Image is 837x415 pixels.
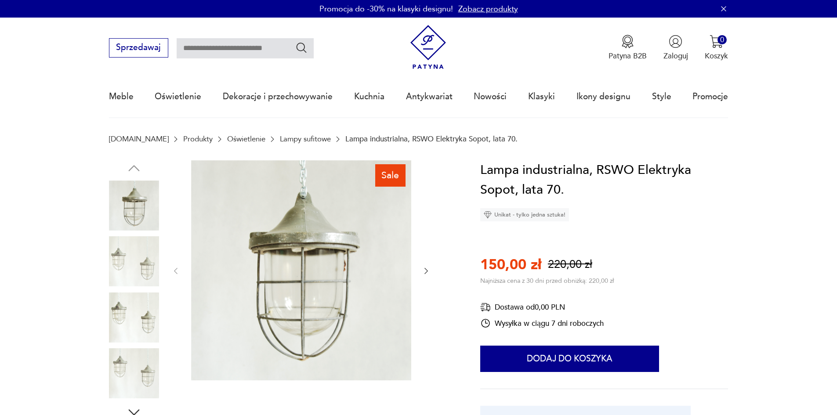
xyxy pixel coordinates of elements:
[652,76,671,117] a: Style
[227,135,265,143] a: Oświetlenie
[480,160,728,200] h1: Lampa industrialna, RSWO Elektryka Sopot, lata 70.
[109,236,159,286] img: Zdjęcie produktu Lampa industrialna, RSWO Elektryka Sopot, lata 70.
[109,76,134,117] a: Meble
[480,277,614,285] p: Najniższa cena z 30 dni przed obniżką: 220,00 zł
[109,180,159,231] img: Zdjęcie produktu Lampa industrialna, RSWO Elektryka Sopot, lata 70.
[375,164,406,186] div: Sale
[109,38,168,58] button: Sprzedawaj
[484,211,492,219] img: Ikona diamentu
[480,302,604,313] div: Dostawa od 0,00 PLN
[710,35,723,48] img: Ikona koszyka
[705,35,728,61] button: 0Koszyk
[406,76,453,117] a: Antykwariat
[295,41,308,54] button: Szukaj
[480,255,541,274] p: 150,00 zł
[109,45,168,52] a: Sprzedawaj
[609,51,647,61] p: Patyna B2B
[480,318,604,328] div: Wysyłka w ciągu 7 dni roboczych
[458,4,518,14] a: Zobacz produkty
[663,35,688,61] button: Zaloguj
[354,76,384,117] a: Kuchnia
[345,135,518,143] p: Lampa industrialna, RSWO Elektryka Sopot, lata 70.
[109,292,159,343] img: Zdjęcie produktu Lampa industrialna, RSWO Elektryka Sopot, lata 70.
[528,76,555,117] a: Klasyki
[280,135,331,143] a: Lampy sufitowe
[480,208,569,221] div: Unikat - tylko jedna sztuka!
[548,257,592,272] p: 220,00 zł
[480,346,659,372] button: Dodaj do koszyka
[609,35,647,61] a: Ikona medaluPatyna B2B
[406,25,450,69] img: Patyna - sklep z meblami i dekoracjami vintage
[621,35,634,48] img: Ikona medalu
[183,135,213,143] a: Produkty
[717,35,727,44] div: 0
[609,35,647,61] button: Patyna B2B
[474,76,507,117] a: Nowości
[109,348,159,398] img: Zdjęcie produktu Lampa industrialna, RSWO Elektryka Sopot, lata 70.
[705,51,728,61] p: Koszyk
[480,302,491,313] img: Ikona dostawy
[155,76,201,117] a: Oświetlenie
[191,160,411,380] img: Zdjęcie produktu Lampa industrialna, RSWO Elektryka Sopot, lata 70.
[109,135,169,143] a: [DOMAIN_NAME]
[576,76,630,117] a: Ikony designu
[669,35,682,48] img: Ikonka użytkownika
[223,76,333,117] a: Dekoracje i przechowywanie
[692,76,728,117] a: Promocje
[319,4,453,14] p: Promocja do -30% na klasyki designu!
[663,51,688,61] p: Zaloguj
